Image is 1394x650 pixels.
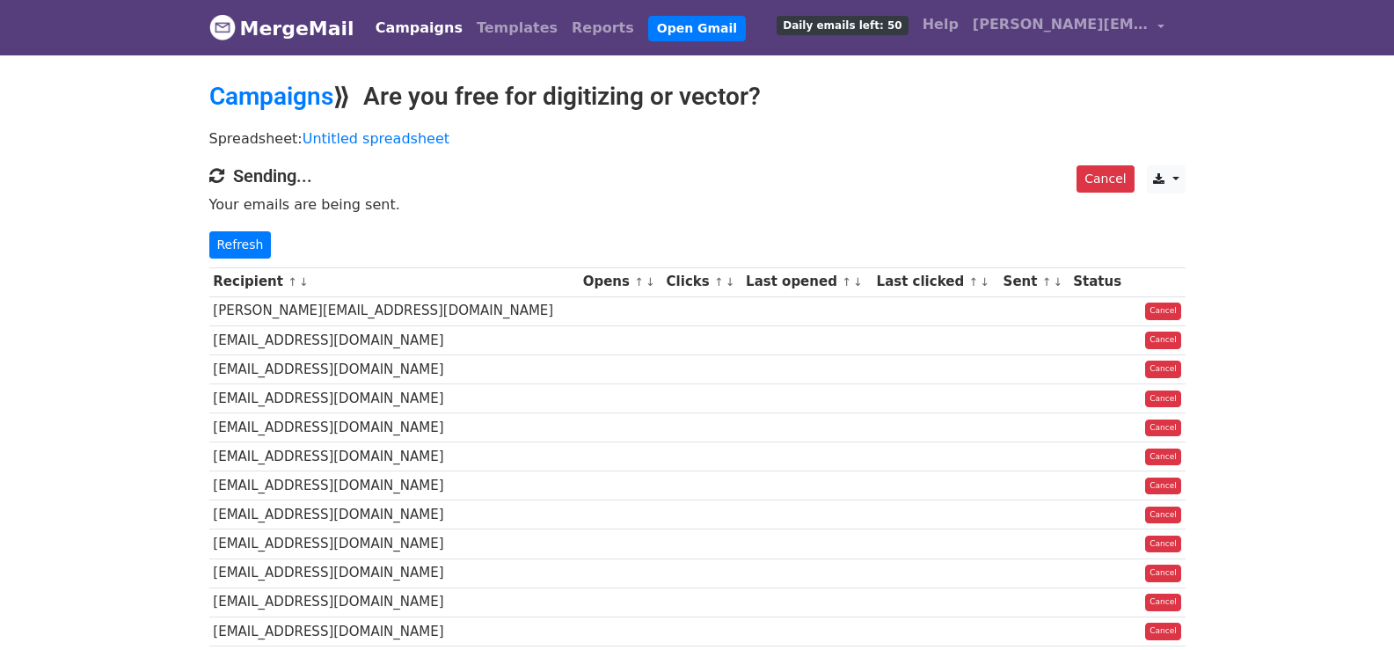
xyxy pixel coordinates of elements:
td: [EMAIL_ADDRESS][DOMAIN_NAME] [209,559,579,588]
a: ↓ [980,275,989,288]
td: [EMAIL_ADDRESS][DOMAIN_NAME] [209,471,579,500]
a: Reports [565,11,641,46]
td: [EMAIL_ADDRESS][DOMAIN_NAME] [209,588,579,617]
a: ↑ [968,275,978,288]
a: Campaigns [209,82,333,111]
a: Cancel [1145,391,1181,408]
a: ↓ [646,275,655,288]
p: Spreadsheet: [209,129,1186,148]
a: Untitled spreadsheet [303,130,449,147]
td: [EMAIL_ADDRESS][DOMAIN_NAME] [209,442,579,471]
a: Cancel [1145,420,1181,437]
a: ↓ [726,275,735,288]
a: [PERSON_NAME][EMAIL_ADDRESS][DOMAIN_NAME] [966,7,1171,48]
a: ↑ [634,275,644,288]
td: [EMAIL_ADDRESS][DOMAIN_NAME] [209,354,579,383]
a: Cancel [1145,332,1181,349]
th: Recipient [209,267,579,296]
a: Cancel [1145,507,1181,524]
h4: Sending... [209,165,1186,186]
a: Templates [470,11,565,46]
a: Cancel [1145,594,1181,611]
a: ↑ [288,275,297,288]
a: Cancel [1145,361,1181,378]
a: ↓ [299,275,309,288]
a: Cancel [1145,565,1181,582]
th: Opens [579,267,662,296]
a: Cancel [1145,536,1181,553]
h2: ⟫ Are you free for digitizing or vector? [209,82,1186,112]
a: Campaigns [369,11,470,46]
a: ↑ [714,275,724,288]
td: [PERSON_NAME][EMAIL_ADDRESS][DOMAIN_NAME] [209,296,579,325]
span: Daily emails left: 50 [777,16,908,35]
p: Your emails are being sent. [209,195,1186,214]
td: [EMAIL_ADDRESS][DOMAIN_NAME] [209,529,579,559]
td: [EMAIL_ADDRESS][DOMAIN_NAME] [209,500,579,529]
a: Cancel [1145,449,1181,466]
th: Last clicked [872,267,999,296]
td: [EMAIL_ADDRESS][DOMAIN_NAME] [209,413,579,442]
a: ↓ [1053,275,1062,288]
a: Help [916,7,966,42]
th: Sent [999,267,1069,296]
a: Refresh [209,231,272,259]
a: ↓ [853,275,863,288]
th: Clicks [662,267,741,296]
th: Status [1069,267,1128,296]
a: Open Gmail [648,16,746,41]
a: MergeMail [209,10,354,47]
a: Cancel [1145,303,1181,320]
th: Last opened [741,267,872,296]
a: Cancel [1145,623,1181,640]
span: [PERSON_NAME][EMAIL_ADDRESS][DOMAIN_NAME] [973,14,1149,35]
td: [EMAIL_ADDRESS][DOMAIN_NAME] [209,383,579,413]
a: Daily emails left: 50 [770,7,915,42]
img: MergeMail logo [209,14,236,40]
td: [EMAIL_ADDRESS][DOMAIN_NAME] [209,325,579,354]
td: [EMAIL_ADDRESS][DOMAIN_NAME] [209,617,579,646]
a: Cancel [1077,165,1134,193]
a: ↑ [842,275,851,288]
a: ↑ [1042,275,1052,288]
a: Cancel [1145,478,1181,495]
